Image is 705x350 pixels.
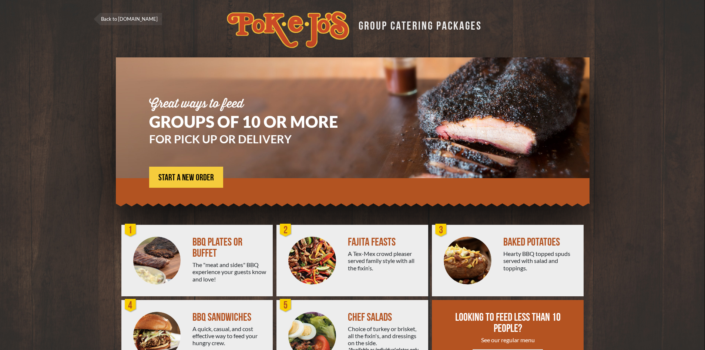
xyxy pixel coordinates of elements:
[192,261,267,283] div: The "meat and sides" BBQ experience your guests know and love!
[133,237,181,284] img: PEJ-BBQ-Buffet.png
[434,223,449,238] div: 3
[94,13,162,25] a: Back to [DOMAIN_NAME]
[149,98,360,110] div: Great ways to feed
[158,173,214,182] span: START A NEW ORDER
[348,250,422,271] div: A Tex-Mex crowd pleaser served family style with all the fixin’s.
[503,237,578,248] div: BAKED POTATOES
[348,312,422,323] div: CHEF SALADS
[123,223,138,238] div: 1
[503,250,578,271] div: Hearty BBQ topped spuds served with salad and toppings.
[454,336,562,343] div: See our regular menu
[227,11,349,48] img: logo.svg
[192,237,267,259] div: BBQ PLATES OR BUFFET
[278,223,293,238] div: 2
[123,298,138,313] div: 4
[288,237,336,284] img: PEJ-Fajitas.png
[192,312,267,323] div: BBQ SANDWICHES
[444,237,491,284] img: PEJ-Baked-Potato.png
[149,167,223,188] a: START A NEW ORDER
[353,17,482,31] div: GROUP CATERING PACKAGES
[149,133,360,144] h3: FOR PICK UP OR DELIVERY
[149,114,360,130] h1: GROUPS OF 10 OR MORE
[278,298,293,313] div: 5
[454,312,562,334] div: LOOKING TO FEED LESS THAN 10 PEOPLE?
[192,325,267,347] div: A quick, casual, and cost effective way to feed your hungry crew.
[348,237,422,248] div: FAJITA FEASTS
